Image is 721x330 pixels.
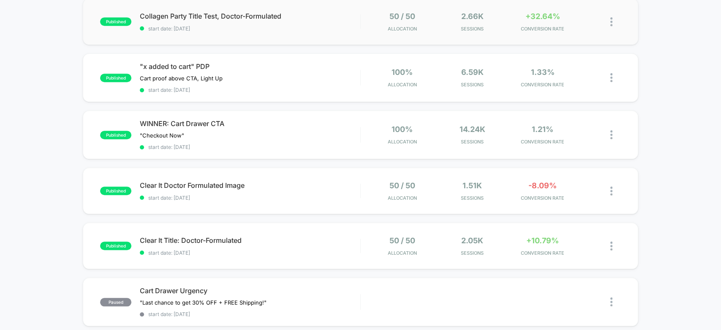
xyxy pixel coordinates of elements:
span: published [100,74,131,82]
span: 6.59k [461,68,484,77]
img: close [610,242,612,250]
span: Sessions [439,250,505,256]
span: 50 / 50 [389,181,415,190]
img: close [610,187,612,195]
span: published [100,17,131,26]
span: "Last chance to get 30% OFF + FREE Shipping!" [140,299,267,306]
span: WINNER: Cart Drawer CTA [140,119,360,128]
span: start date: [DATE] [140,144,360,150]
span: Sessions [439,139,505,145]
span: +10.79% [526,236,559,245]
img: close [610,130,612,139]
span: Sessions [439,82,505,88]
span: start date: [DATE] [140,250,360,256]
span: 100% [392,125,413,134]
span: 2.66k [461,12,484,21]
span: published [100,187,131,195]
span: Allocation [388,139,417,145]
span: CONVERSION RATE [509,139,575,145]
span: CONVERSION RATE [509,250,575,256]
span: start date: [DATE] [140,87,360,93]
span: Allocation [388,26,417,32]
span: start date: [DATE] [140,311,360,317]
span: Allocation [388,195,417,201]
img: close [610,17,612,26]
span: 2.05k [461,236,483,245]
span: 1.21% [532,125,553,134]
span: paused [100,298,131,306]
span: start date: [DATE] [140,25,360,32]
span: Clear It Doctor Formulated Image [140,181,360,190]
span: Sessions [439,26,505,32]
span: 100% [392,68,413,77]
span: "x added to cart" PDP [140,62,360,71]
span: Clear It Title: Doctor-Formulated [140,236,360,245]
span: 1.51k [463,181,482,190]
span: Sessions [439,195,505,201]
span: 50 / 50 [389,236,415,245]
img: close [610,297,612,306]
span: "Checkout Now" [140,132,184,139]
span: published [100,242,131,250]
span: published [100,131,131,139]
span: 1.33% [531,68,554,77]
span: Cart Drawer Urgency [140,286,360,295]
span: start date: [DATE] [140,195,360,201]
span: Allocation [388,250,417,256]
span: CONVERSION RATE [509,195,575,201]
span: Cart proof above CTA, Light Up [140,75,223,82]
span: 50 / 50 [389,12,415,21]
span: CONVERSION RATE [509,82,575,88]
span: CONVERSION RATE [509,26,575,32]
span: Allocation [388,82,417,88]
span: +32.64% [525,12,560,21]
span: Collagen Party Title Test, Doctor-Formulated [140,12,360,20]
img: close [610,73,612,82]
span: 14.24k [460,125,485,134]
span: -8.09% [528,181,557,190]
